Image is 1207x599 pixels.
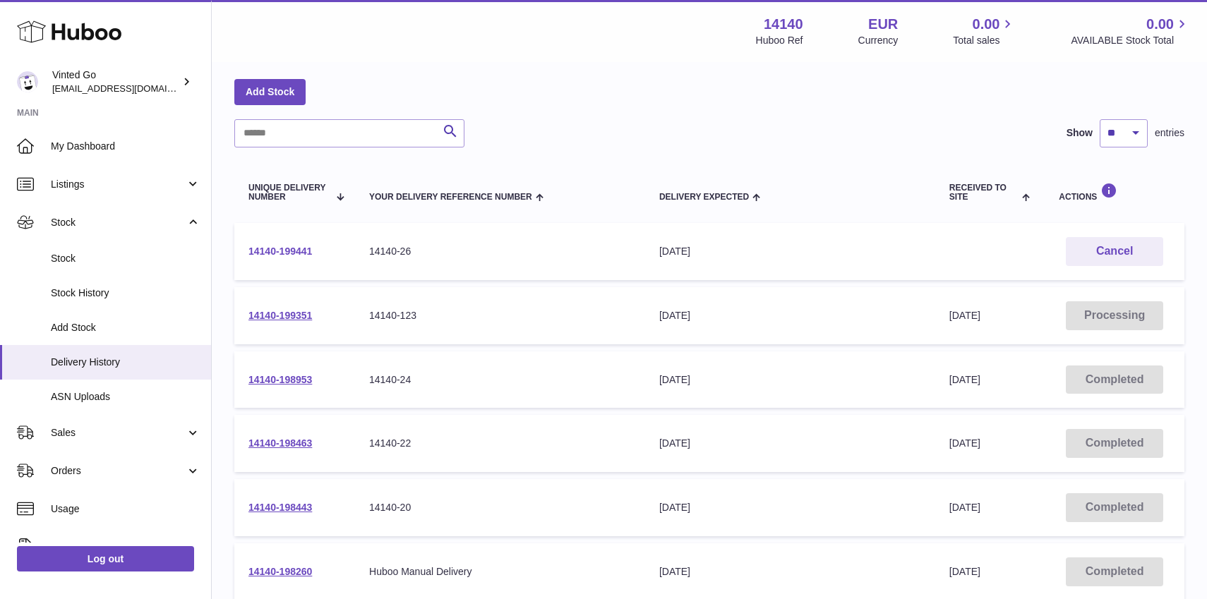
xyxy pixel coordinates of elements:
div: Actions [1059,183,1170,202]
a: 14140-199351 [248,310,312,321]
span: [DATE] [949,437,980,449]
span: Your Delivery Reference Number [369,193,532,202]
div: Currency [858,34,899,47]
span: [DATE] [949,310,980,321]
span: Unique Delivery Number [248,183,329,202]
div: 14140-24 [369,373,631,387]
a: 14140-199441 [248,246,312,257]
span: Received to Site [949,183,1019,202]
div: [DATE] [659,437,921,450]
span: Listings [51,178,186,191]
div: Huboo Manual Delivery [369,565,631,579]
a: Add Stock [234,79,306,104]
span: Stock [51,252,200,265]
a: 14140-198953 [248,374,312,385]
span: Delivery History [51,356,200,369]
span: ASN Uploads [51,390,200,404]
a: 14140-198443 [248,502,312,513]
div: Huboo Ref [756,34,803,47]
div: [DATE] [659,309,921,322]
label: Show [1067,126,1093,140]
span: entries [1155,126,1184,140]
span: AVAILABLE Stock Total [1071,34,1190,47]
span: [DATE] [949,502,980,513]
span: Stock History [51,286,200,300]
strong: EUR [868,15,898,34]
strong: 14140 [764,15,803,34]
a: 0.00 Total sales [953,15,1016,47]
a: 0.00 AVAILABLE Stock Total [1071,15,1190,47]
span: Total sales [953,34,1016,47]
span: 0.00 [973,15,1000,34]
span: Stock [51,216,186,229]
span: My Dashboard [51,140,200,153]
span: 0.00 [1146,15,1174,34]
span: Invoicing and Payments [51,540,186,554]
span: [DATE] [949,374,980,385]
span: Usage [51,502,200,516]
div: [DATE] [659,245,921,258]
div: [DATE] [659,373,921,387]
span: [DATE] [949,566,980,577]
a: 14140-198260 [248,566,312,577]
button: Cancel [1066,237,1163,266]
div: [DATE] [659,501,921,514]
div: 14140-123 [369,309,631,322]
span: Delivery Expected [659,193,749,202]
span: Sales [51,426,186,440]
div: 14140-20 [369,501,631,514]
a: Log out [17,546,194,571]
span: Add Stock [51,321,200,334]
div: 14140-22 [369,437,631,450]
div: Vinted Go [52,68,179,95]
div: [DATE] [659,565,921,579]
span: [EMAIL_ADDRESS][DOMAIN_NAME] [52,83,208,94]
a: 14140-198463 [248,437,312,449]
span: Orders [51,464,186,478]
div: 14140-26 [369,245,631,258]
img: giedre.bartusyte@vinted.com [17,71,38,92]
